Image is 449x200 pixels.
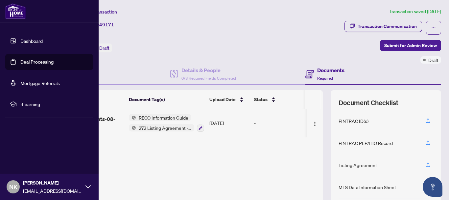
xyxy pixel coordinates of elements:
[310,118,320,128] button: Logo
[344,21,422,32] button: Transaction Communication
[431,25,436,30] span: ellipsis
[23,179,82,186] span: [PERSON_NAME]
[136,114,191,121] span: RECO Information Guide
[181,66,236,74] h4: Details & People
[82,9,117,15] span: View Transaction
[20,80,60,86] a: Mortgage Referrals
[339,139,393,147] div: FINTRAC PEP/HIO Record
[99,22,114,28] span: 49171
[129,114,136,121] img: Status Icon
[339,117,368,125] div: FINTRAC ID(s)
[20,59,54,65] a: Deal Processing
[207,109,251,137] td: [DATE]
[317,66,344,74] h4: Documents
[428,56,438,64] span: Draft
[20,38,43,44] a: Dashboard
[389,8,441,15] article: Transaction saved [DATE]
[339,184,396,191] div: MLS Data Information Sheet
[181,76,236,81] span: 0/3 Required Fields Completed
[254,96,268,103] span: Status
[136,124,194,131] span: 272 Listing Agreement - Landlord Designated Representation Agreement Authority to Offer for Lease
[317,76,333,81] span: Required
[209,96,236,103] span: Upload Date
[251,90,307,109] th: Status
[20,100,89,108] span: rLearning
[23,187,82,194] span: [EMAIL_ADDRESS][DOMAIN_NAME]
[312,121,318,127] img: Logo
[339,98,398,107] span: Document Checklist
[129,124,136,131] img: Status Icon
[99,45,109,51] span: Draft
[384,40,437,51] span: Submit for Admin Review
[254,119,305,127] div: -
[126,90,207,109] th: Document Tag(s)
[339,161,377,169] div: Listing Agreement
[9,182,17,191] span: NK
[358,21,417,32] div: Transaction Communication
[207,90,251,109] th: Upload Date
[380,40,441,51] button: Submit for Admin Review
[5,3,26,19] img: logo
[423,177,442,197] button: Open asap
[129,114,204,132] button: Status IconRECO Information GuideStatus Icon272 Listing Agreement - Landlord Designated Represent...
